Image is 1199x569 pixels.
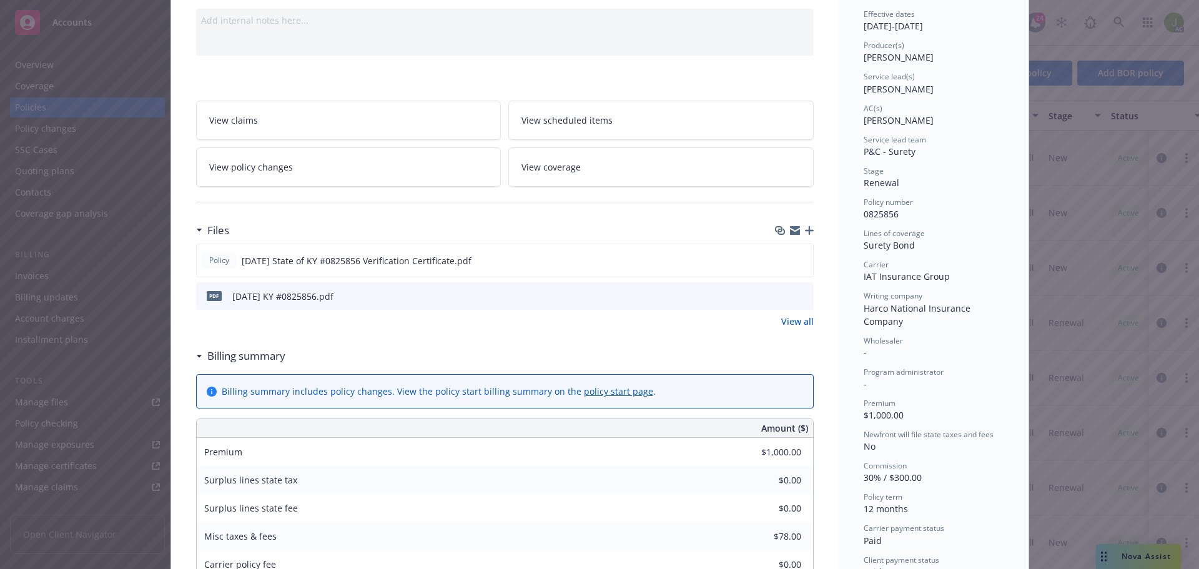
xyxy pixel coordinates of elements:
[864,51,934,63] span: [PERSON_NAME]
[864,239,1004,252] div: Surety Bond
[728,527,809,546] input: 0.00
[864,40,904,51] span: Producer(s)
[864,409,904,421] span: $1,000.00
[728,471,809,490] input: 0.00
[864,177,899,189] span: Renewal
[864,228,925,239] span: Lines of coverage
[728,499,809,518] input: 0.00
[242,254,471,267] span: [DATE] State of KY #0825856 Verification Certificate.pdf
[864,103,882,114] span: AC(s)
[864,134,926,145] span: Service lead team
[864,197,913,207] span: Policy number
[196,222,229,239] div: Files
[521,114,613,127] span: View scheduled items
[864,347,867,359] span: -
[864,460,907,471] span: Commission
[508,147,814,187] a: View coverage
[777,254,787,267] button: download file
[232,290,333,303] div: [DATE] KY #0825856.pdf
[864,335,903,346] span: Wholesaler
[864,523,944,533] span: Carrier payment status
[797,254,808,267] button: preview file
[781,315,814,328] a: View all
[864,503,908,515] span: 12 months
[864,71,915,82] span: Service lead(s)
[204,502,298,514] span: Surplus lines state fee
[864,378,867,390] span: -
[864,398,896,408] span: Premium
[521,161,581,174] span: View coverage
[196,147,501,187] a: View policy changes
[222,385,656,398] div: Billing summary includes policy changes. View the policy start billing summary on the .
[864,146,915,157] span: P&C - Surety
[864,9,1004,32] div: [DATE] - [DATE]
[728,443,809,462] input: 0.00
[204,474,297,486] span: Surplus lines state tax
[196,101,501,140] a: View claims
[797,290,809,303] button: preview file
[864,166,884,176] span: Stage
[864,535,882,547] span: Paid
[204,530,277,542] span: Misc taxes & fees
[761,422,808,435] span: Amount ($)
[204,446,242,458] span: Premium
[864,429,994,440] span: Newfront will file state taxes and fees
[864,367,944,377] span: Program administrator
[864,440,876,452] span: No
[777,290,787,303] button: download file
[864,83,934,95] span: [PERSON_NAME]
[209,114,258,127] span: View claims
[196,348,285,364] div: Billing summary
[864,555,939,565] span: Client payment status
[864,259,889,270] span: Carrier
[207,222,229,239] h3: Files
[864,472,922,483] span: 30% / $300.00
[584,385,653,397] a: policy start page
[864,302,973,327] span: Harco National Insurance Company
[207,348,285,364] h3: Billing summary
[864,270,950,282] span: IAT Insurance Group
[207,255,232,266] span: Policy
[207,291,222,300] span: pdf
[508,101,814,140] a: View scheduled items
[864,492,902,502] span: Policy term
[201,14,809,27] div: Add internal notes here...
[864,208,899,220] span: 0825856
[864,114,934,126] span: [PERSON_NAME]
[864,290,922,301] span: Writing company
[209,161,293,174] span: View policy changes
[864,9,915,19] span: Effective dates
